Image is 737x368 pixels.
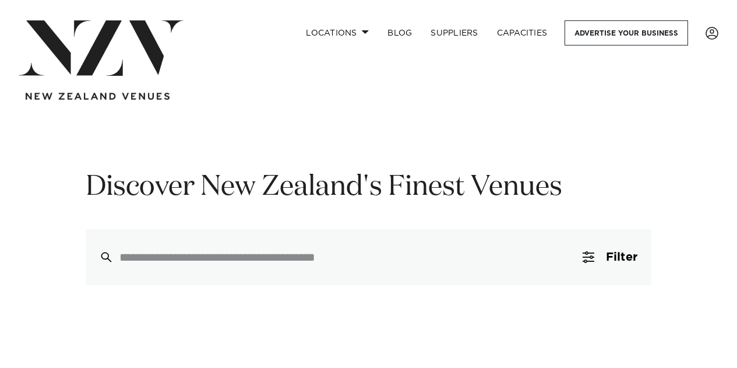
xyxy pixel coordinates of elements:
[421,20,487,45] a: SUPPLIERS
[606,251,637,263] span: Filter
[86,169,651,206] h1: Discover New Zealand's Finest Venues
[297,20,378,45] a: Locations
[488,20,557,45] a: Capacities
[378,20,421,45] a: BLOG
[569,229,651,285] button: Filter
[565,20,688,45] a: Advertise your business
[26,93,170,100] img: new-zealand-venues-text.png
[19,20,184,76] img: nzv-logo.png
